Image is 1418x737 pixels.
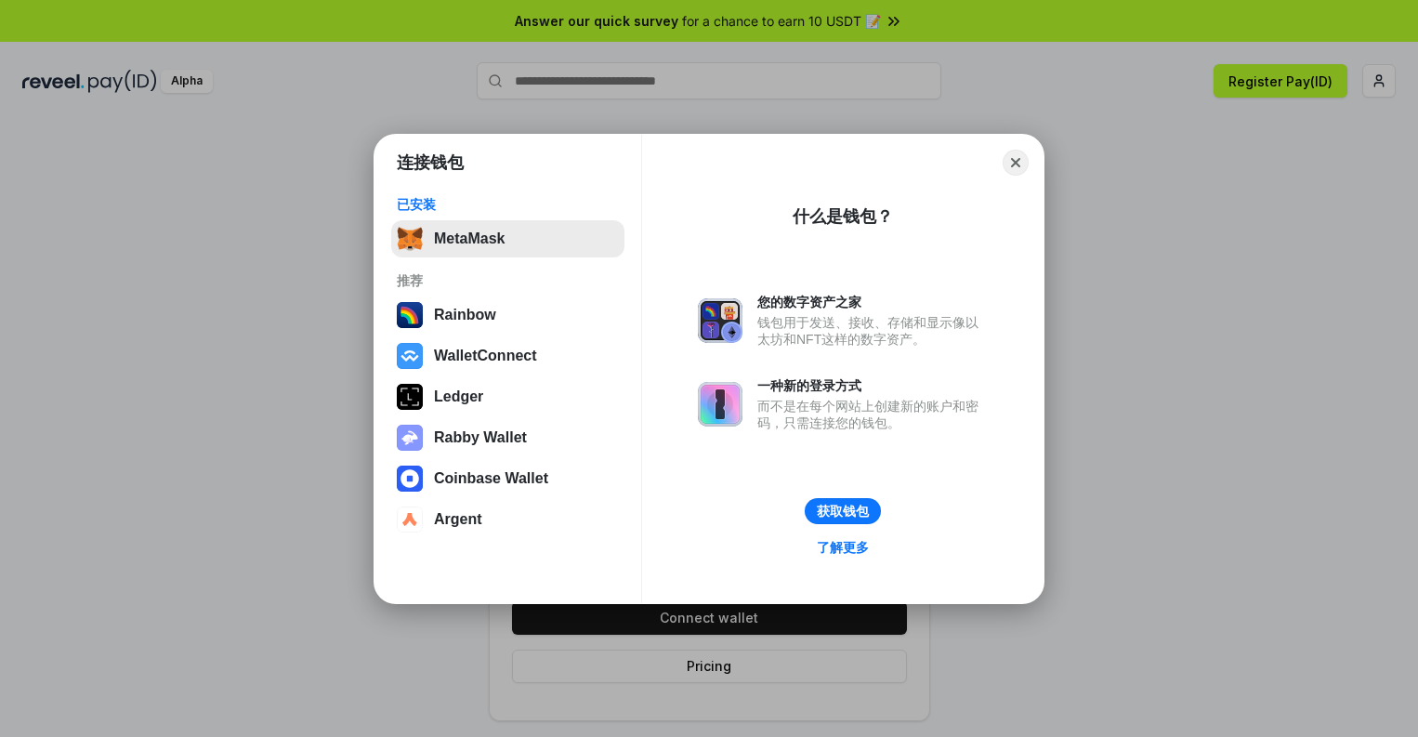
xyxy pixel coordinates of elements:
h1: 连接钱包 [397,151,464,174]
img: svg+xml,%3Csvg%20width%3D%22120%22%20height%3D%22120%22%20viewBox%3D%220%200%20120%20120%22%20fil... [397,302,423,328]
div: 推荐 [397,272,619,289]
div: 已安装 [397,196,619,213]
div: Rainbow [434,307,496,323]
button: 获取钱包 [805,498,881,524]
div: Argent [434,511,482,528]
div: 什么是钱包？ [793,205,893,228]
button: MetaMask [391,220,624,257]
div: Ledger [434,388,483,405]
a: 了解更多 [806,535,880,559]
img: svg+xml,%3Csvg%20xmlns%3D%22http%3A%2F%2Fwww.w3.org%2F2000%2Fsvg%22%20fill%3D%22none%22%20viewBox... [397,425,423,451]
img: svg+xml,%3Csvg%20fill%3D%22none%22%20height%3D%2233%22%20viewBox%3D%220%200%2035%2033%22%20width%... [397,226,423,252]
button: WalletConnect [391,337,624,375]
div: MetaMask [434,230,505,247]
div: 钱包用于发送、接收、存储和显示像以太坊和NFT这样的数字资产。 [757,314,988,348]
button: Close [1003,150,1029,176]
div: 您的数字资产之家 [757,294,988,310]
div: 获取钱包 [817,503,869,520]
button: Ledger [391,378,624,415]
button: Coinbase Wallet [391,460,624,497]
img: svg+xml,%3Csvg%20xmlns%3D%22http%3A%2F%2Fwww.w3.org%2F2000%2Fsvg%22%20fill%3D%22none%22%20viewBox... [698,382,742,427]
div: 一种新的登录方式 [757,377,988,394]
div: 而不是在每个网站上创建新的账户和密码，只需连接您的钱包。 [757,398,988,431]
img: svg+xml,%3Csvg%20xmlns%3D%22http%3A%2F%2Fwww.w3.org%2F2000%2Fsvg%22%20fill%3D%22none%22%20viewBox... [698,298,742,343]
img: svg+xml,%3Csvg%20xmlns%3D%22http%3A%2F%2Fwww.w3.org%2F2000%2Fsvg%22%20width%3D%2228%22%20height%3... [397,384,423,410]
button: Rainbow [391,296,624,334]
div: 了解更多 [817,539,869,556]
img: svg+xml,%3Csvg%20width%3D%2228%22%20height%3D%2228%22%20viewBox%3D%220%200%2028%2028%22%20fill%3D... [397,466,423,492]
div: WalletConnect [434,348,537,364]
div: Rabby Wallet [434,429,527,446]
img: svg+xml,%3Csvg%20width%3D%2228%22%20height%3D%2228%22%20viewBox%3D%220%200%2028%2028%22%20fill%3D... [397,507,423,533]
button: Rabby Wallet [391,419,624,456]
button: Argent [391,501,624,538]
div: Coinbase Wallet [434,470,548,487]
img: svg+xml,%3Csvg%20width%3D%2228%22%20height%3D%2228%22%20viewBox%3D%220%200%2028%2028%22%20fill%3D... [397,343,423,369]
